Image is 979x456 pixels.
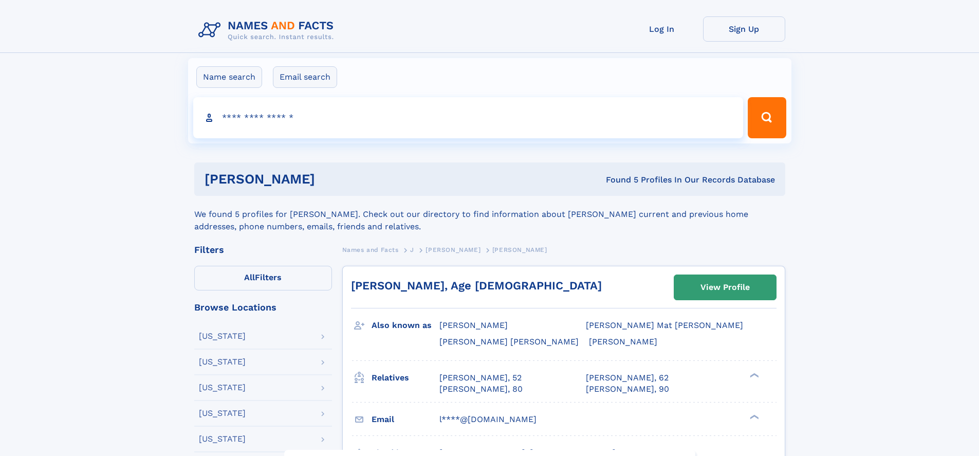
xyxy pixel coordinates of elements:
div: [US_STATE] [199,358,246,366]
a: Sign Up [703,16,785,42]
button: Search Button [748,97,786,138]
a: [PERSON_NAME], 90 [586,384,669,395]
span: All [244,272,255,282]
a: [PERSON_NAME], 80 [439,384,523,395]
div: [US_STATE] [199,435,246,443]
div: [US_STATE] [199,409,246,417]
span: [PERSON_NAME] Mat [PERSON_NAME] [586,320,743,330]
a: [PERSON_NAME], Age [DEMOGRAPHIC_DATA] [351,279,602,292]
div: Found 5 Profiles In Our Records Database [460,174,775,186]
div: ❯ [747,413,760,420]
a: [PERSON_NAME], 52 [439,372,522,384]
div: We found 5 profiles for [PERSON_NAME]. Check out our directory to find information about [PERSON_... [194,196,785,233]
a: Names and Facts [342,243,399,256]
span: [PERSON_NAME] [426,246,481,253]
div: ❯ [747,372,760,378]
h3: Relatives [372,369,439,387]
span: [PERSON_NAME] [439,320,508,330]
span: [PERSON_NAME] [492,246,547,253]
div: Browse Locations [194,303,332,312]
h3: Also known as [372,317,439,334]
label: Email search [273,66,337,88]
a: View Profile [674,275,776,300]
h3: Email [372,411,439,428]
div: View Profile [700,276,750,299]
span: [PERSON_NAME] [PERSON_NAME] [439,337,579,346]
div: Filters [194,245,332,254]
a: Log In [621,16,703,42]
div: [US_STATE] [199,384,246,392]
div: [US_STATE] [199,332,246,340]
img: Logo Names and Facts [194,16,342,44]
a: [PERSON_NAME] [426,243,481,256]
h1: [PERSON_NAME] [205,173,460,186]
input: search input [193,97,744,138]
a: [PERSON_NAME], 62 [586,372,669,384]
span: [PERSON_NAME] [589,337,657,346]
label: Filters [194,266,332,290]
a: J [410,243,414,256]
span: J [410,246,414,253]
label: Name search [196,66,262,88]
